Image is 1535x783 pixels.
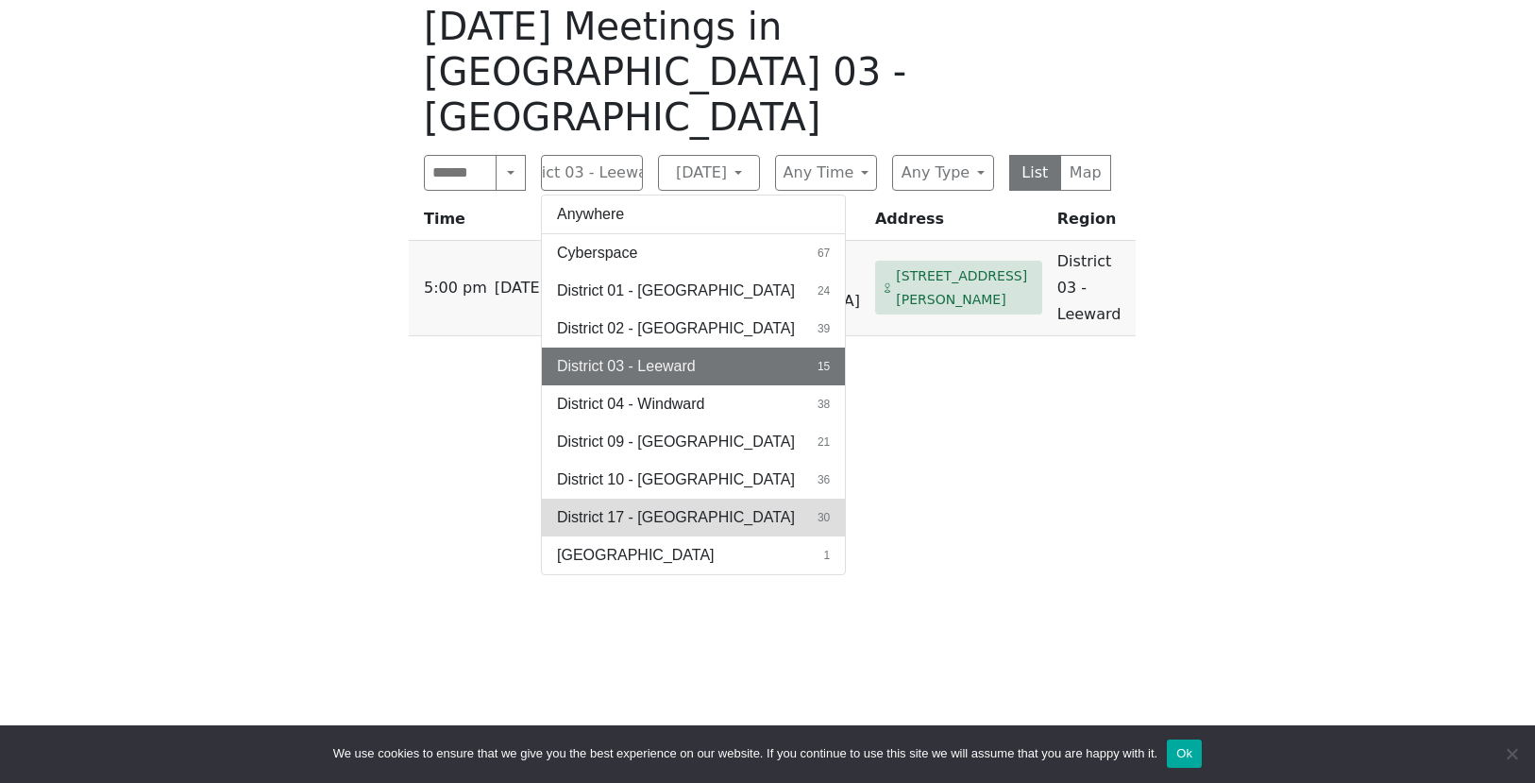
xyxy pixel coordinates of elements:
span: District 17 - [GEOGRAPHIC_DATA] [557,506,795,529]
th: Time [409,206,553,241]
button: District 04 - Windward38 results [542,385,845,423]
button: Any Type [892,155,994,191]
button: District 03 - Leeward15 results [542,348,845,385]
span: District 04 - Windward [557,393,704,416]
span: Cyberspace [557,242,637,264]
span: 24 results [818,282,830,299]
button: District 10 - [GEOGRAPHIC_DATA]36 results [542,461,845,499]
span: We use cookies to ensure that we give you the best experience on our website. If you continue to ... [333,744,1157,763]
span: 30 results [818,509,830,526]
input: Search [424,155,497,191]
button: [GEOGRAPHIC_DATA]1 result [542,536,845,574]
span: District 02 - [GEOGRAPHIC_DATA] [557,317,795,340]
button: District 01 - [GEOGRAPHIC_DATA]24 results [542,272,845,310]
h1: [DATE] Meetings in [GEOGRAPHIC_DATA] 03 - [GEOGRAPHIC_DATA] [424,4,1111,140]
span: [STREET_ADDRESS][PERSON_NAME] [896,264,1035,311]
button: Map [1060,155,1112,191]
span: District 01 - [GEOGRAPHIC_DATA] [557,280,795,302]
span: 1 result [824,547,831,564]
span: District 10 - [GEOGRAPHIC_DATA] [557,468,795,491]
button: Cyberspace67 results [542,234,845,272]
span: 39 results [818,320,830,337]
button: District 02 - [GEOGRAPHIC_DATA]39 results [542,310,845,348]
button: District 09 - [GEOGRAPHIC_DATA]21 results [542,423,845,461]
span: 67 results [818,245,830,262]
button: Search [496,155,526,191]
th: Address [868,206,1050,241]
span: 36 results [818,471,830,488]
th: Region [1050,206,1137,241]
span: District 03 - Leeward [557,355,696,378]
span: [DATE] [495,275,546,301]
button: Anywhere [542,196,845,233]
button: List [1009,155,1061,191]
span: No [1502,744,1521,763]
span: 5:00 PM [424,275,487,301]
button: District 17 - [GEOGRAPHIC_DATA]30 results [542,499,845,536]
span: [GEOGRAPHIC_DATA] [557,544,715,567]
button: District 03 - Leeward [541,155,643,191]
span: District 09 - [GEOGRAPHIC_DATA] [557,431,795,453]
span: 15 results [818,358,830,375]
button: [DATE] [658,155,760,191]
td: District 03 - Leeward [1050,241,1137,336]
button: Ok [1167,740,1202,768]
span: 38 results [818,396,830,413]
button: Any Time [775,155,877,191]
span: 21 results [818,434,830,451]
div: District 03 - Leeward [541,195,846,575]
